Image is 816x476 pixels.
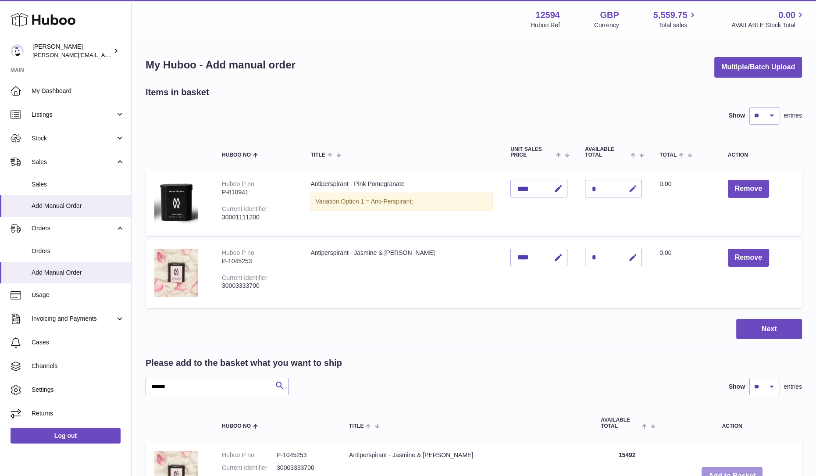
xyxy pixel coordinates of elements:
[310,152,325,158] span: Title
[659,180,671,187] span: 0.00
[32,338,125,347] span: Cases
[32,409,125,418] span: Returns
[659,249,671,256] span: 0.00
[32,268,125,277] span: Add Manual Order
[662,408,802,437] th: Action
[32,134,115,143] span: Stock
[222,464,277,472] dt: Current identifier
[728,249,769,267] button: Remove
[600,9,619,21] strong: GBP
[32,224,115,233] span: Orders
[714,57,802,78] button: Multiple/Batch Upload
[277,464,331,472] dd: 30003333700
[728,152,793,158] div: Action
[784,111,802,120] span: entries
[302,240,502,308] td: Antiperspirant - Jasmine & [PERSON_NAME]
[32,43,111,59] div: [PERSON_NAME]
[535,9,560,21] strong: 12594
[778,9,795,21] span: 0.00
[222,188,293,197] div: P-810941
[277,451,331,459] dd: P-1045253
[32,158,115,166] span: Sales
[594,21,619,29] div: Currency
[601,417,640,429] span: AVAILABLE Total
[222,249,254,256] div: Huboo P no
[585,147,628,158] span: AVAILABLE Total
[349,423,363,429] span: Title
[222,213,293,222] div: 30001111200
[659,152,677,158] span: Total
[32,87,125,95] span: My Dashboard
[310,193,493,211] div: Variation:
[222,423,251,429] span: Huboo no
[222,257,293,265] div: P-1045253
[146,357,342,369] h2: Please add to the basket what you want to ship
[146,86,209,98] h2: Items in basket
[222,282,293,290] div: 30003333700
[154,249,198,297] img: Antiperspirant - Jasmine & Rose
[222,180,254,187] div: Huboo P no
[32,362,125,370] span: Channels
[653,9,688,21] span: 5,559.75
[653,9,698,29] a: 5,559.75 Total sales
[729,383,745,391] label: Show
[222,274,267,281] div: Current identifier
[32,51,176,58] span: [PERSON_NAME][EMAIL_ADDRESS][DOMAIN_NAME]
[32,315,115,323] span: Invoicing and Payments
[729,111,745,120] label: Show
[736,319,802,340] button: Next
[222,205,267,212] div: Current identifier
[32,247,125,255] span: Orders
[222,451,277,459] dt: Huboo P no
[11,428,121,444] a: Log out
[32,291,125,299] span: Usage
[32,111,115,119] span: Listings
[341,198,413,205] span: Option 1 = Anti-Perspirant;
[784,383,802,391] span: entries
[32,386,125,394] span: Settings
[146,58,296,72] h1: My Huboo - Add manual order
[154,180,198,225] img: Antiperspirant - Pink Pomegranate
[510,147,554,158] span: Unit Sales Price
[731,9,805,29] a: 0.00 AVAILABLE Stock Total
[658,21,697,29] span: Total sales
[728,180,769,198] button: Remove
[531,21,560,29] div: Huboo Ref
[32,202,125,210] span: Add Manual Order
[731,21,805,29] span: AVAILABLE Stock Total
[32,180,125,189] span: Sales
[222,152,251,158] span: Huboo no
[302,171,502,236] td: Antiperspirant - Pink Pomegranate
[11,44,24,57] img: owen@wearemakewaves.com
